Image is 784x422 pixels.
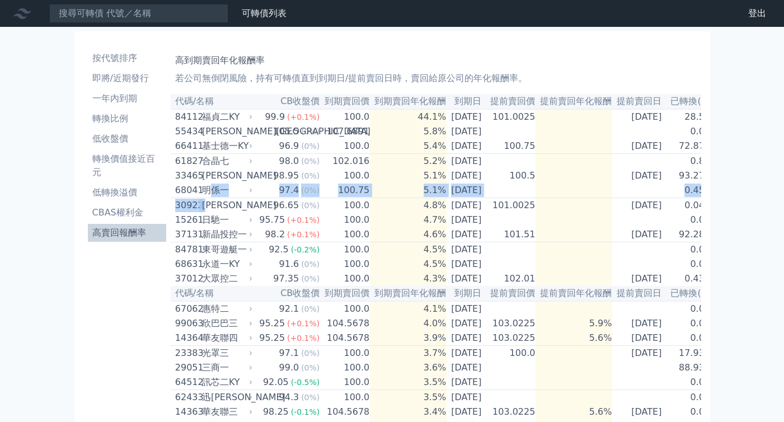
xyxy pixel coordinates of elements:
h1: 高到期賣回年化報酬率 [175,54,697,67]
td: [DATE] [447,213,486,227]
td: 5.9% [536,316,612,331]
div: 日馳一 [202,213,250,227]
span: (-0.2%) [291,245,320,254]
td: 100.0 [320,257,370,271]
td: 100.0 [320,168,370,183]
td: 100.0 [320,390,370,405]
td: 103.0225 [486,316,536,331]
span: (0%) [301,171,320,180]
td: 5.6% [536,405,612,419]
td: 93.27% [666,168,713,183]
div: 福貞二KY [202,110,250,124]
td: [DATE] [447,124,486,139]
td: [DATE] [612,331,666,346]
a: 低收盤價 [88,130,166,148]
td: 72.87% [666,139,713,154]
td: 5.6% [536,331,612,346]
div: 東哥遊艇一 [202,243,250,256]
td: 5.4% [370,139,447,154]
td: 4.5% [370,242,447,257]
td: 4.7% [370,213,447,227]
div: 92.05 [261,376,291,389]
td: 4.1% [370,301,447,316]
td: 5.1% [370,168,447,183]
td: [DATE] [612,405,666,419]
li: CBAS權利金 [88,206,166,219]
td: 100.0 [320,360,370,375]
td: 103.0225 [486,405,536,419]
td: 3.5% [370,375,447,390]
td: 100.0 [320,109,370,124]
td: [DATE] [447,346,486,361]
a: 即將/近期發行 [88,69,166,87]
div: 92.5 [266,243,291,256]
td: [DATE] [447,242,486,257]
div: 64512 [175,376,199,389]
span: (0%) [301,304,320,313]
td: [DATE] [447,390,486,405]
span: (0%) [301,142,320,151]
li: 轉換比例 [88,112,166,125]
div: 98.25 [261,405,291,419]
li: 轉換價值接近百元 [88,152,166,179]
td: 101.0025 [486,109,536,124]
div: 光罩三 [202,346,250,360]
span: (0%) [301,393,320,402]
div: 99.9 [262,110,287,124]
td: 100.0 [320,301,370,316]
td: 102.01 [486,271,536,286]
th: CB收盤價 [255,286,321,301]
div: 惠特二 [202,302,250,316]
th: 到期賣回價 [320,94,370,109]
div: 明係一 [202,184,250,197]
td: 100.0 [320,213,370,227]
div: 合晶七 [202,154,250,168]
span: (0%) [301,363,320,372]
td: [DATE] [447,257,486,271]
td: [DATE] [612,346,666,361]
div: 99.0 [277,361,302,374]
span: (+0.1%) [287,112,320,121]
td: 3.9% [370,331,447,346]
td: [DATE] [447,198,486,213]
td: 3.5% [370,390,447,405]
td: 0.0% [666,331,713,346]
div: 33465 [175,169,199,182]
div: 97.1 [277,346,302,360]
td: [DATE] [447,301,486,316]
td: 100.75 [486,139,536,154]
td: [DATE] [447,316,486,331]
div: 37012 [175,272,199,285]
div: 三商一 [202,361,250,374]
td: [DATE] [447,360,486,375]
th: 提前賣回價 [486,94,536,109]
td: [DATE] [612,139,666,154]
div: 永道一KY [202,257,250,271]
td: 0.0% [666,301,713,316]
td: 5.2% [370,154,447,169]
th: 到期賣回年化報酬 [370,94,447,109]
td: 92.28% [666,227,713,242]
li: 低收盤價 [88,132,166,146]
div: 61827 [175,154,199,168]
li: 即將/近期發行 [88,72,166,85]
div: 55434 [175,125,199,138]
iframe: Chat Widget [728,368,784,422]
li: 一年內到期 [88,92,166,105]
li: 按代號排序 [88,51,166,65]
td: [DATE] [612,198,666,213]
span: (-0.1%) [291,407,320,416]
div: 99063 [175,317,199,330]
td: 100.0 [320,198,370,213]
td: 100.0 [320,271,370,286]
td: [DATE] [612,227,666,242]
td: [DATE] [447,168,486,183]
th: 到期賣回價 [320,286,370,301]
td: 4.8% [370,198,447,213]
th: 到期賣回年化報酬 [370,286,447,301]
div: 欣巴巴三 [202,317,250,330]
td: [DATE] [447,405,486,419]
p: 若公司無倒閉風險，持有可轉債直到到期日/提前賣回日時，賣回給原公司的年化報酬率。 [175,72,697,85]
td: 100.0 [320,346,370,361]
span: (+0.1%) [287,334,320,343]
